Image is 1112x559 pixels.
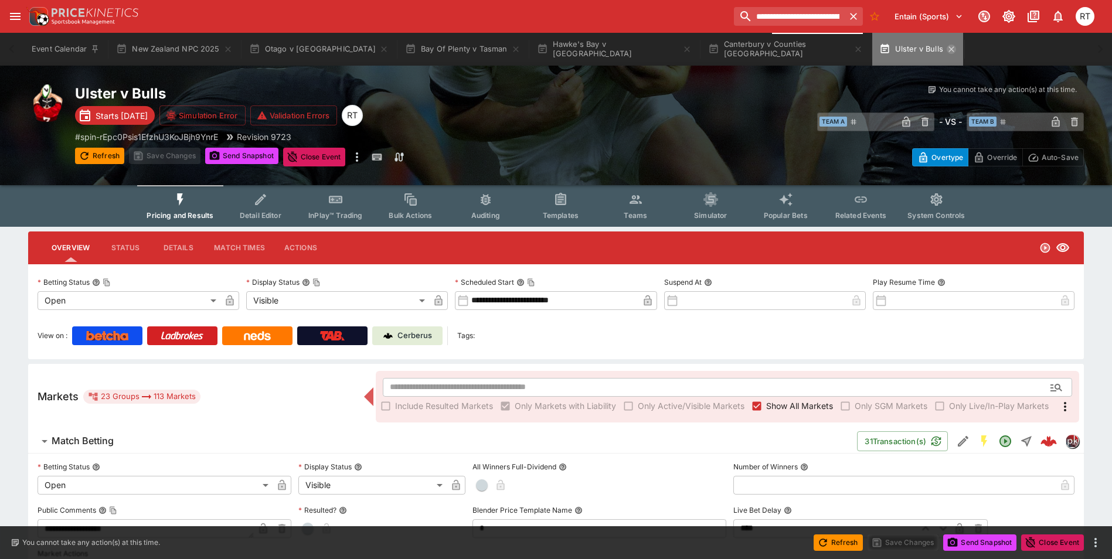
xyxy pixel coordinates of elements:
button: Hawke's Bay v [GEOGRAPHIC_DATA] [530,33,699,66]
button: Refresh [75,148,124,164]
div: Richard Tatton [342,105,363,126]
span: InPlay™ Trading [308,211,362,220]
div: Event type filters [137,185,974,227]
p: Cerberus [397,330,432,342]
button: Auto-Save [1022,148,1084,166]
div: Start From [912,148,1084,166]
button: Live Bet Delay [784,506,792,514]
button: Copy To Clipboard [109,506,117,514]
button: Public CommentsCopy To Clipboard [98,506,107,514]
button: Close Event [1021,534,1084,551]
p: Blender Price Template Name [472,505,572,515]
button: Bay Of Plenty v Tasman [398,33,528,66]
button: Event Calendar [25,33,107,66]
button: Validation Errors [250,105,338,125]
span: Only Markets with Liability [515,400,616,412]
div: Richard Tatton [1076,7,1094,26]
button: Scheduled StartCopy To Clipboard [516,278,525,287]
span: Only Active/Visible Markets [638,400,744,412]
button: SGM Enabled [974,431,995,452]
img: PriceKinetics [52,8,138,17]
span: Pricing and Results [147,211,213,220]
button: Status [99,234,152,262]
div: Visible [298,476,447,495]
button: Play Resume Time [937,278,946,287]
button: Connected to PK [974,6,995,27]
label: View on : [38,326,67,345]
span: Team B [969,117,997,127]
button: Straight [1016,431,1037,452]
p: Override [987,151,1017,163]
p: Scheduled Start [455,277,514,287]
span: Teams [624,211,647,220]
p: All Winners Full-Dividend [472,462,556,472]
button: Richard Tatton [1072,4,1098,29]
img: Ladbrokes [161,331,203,340]
div: a0275d90-a864-4196-8cb6-1ed4c4a0d7f1 [1040,433,1057,449]
span: Bulk Actions [389,211,432,220]
button: Overtype [912,148,968,166]
input: search [734,7,844,26]
a: Cerberus [372,326,443,345]
button: Open [1046,377,1067,398]
p: Betting Status [38,462,90,472]
button: New Zealand NPC 2025 [109,33,239,66]
p: Resulted? [298,505,336,515]
a: a0275d90-a864-4196-8cb6-1ed4c4a0d7f1 [1037,430,1060,453]
img: logo-cerberus--red.svg [1040,433,1057,449]
button: Match Betting [28,430,857,453]
button: Copy To Clipboard [103,278,111,287]
button: Details [152,234,205,262]
button: Canterbury v Counties [GEOGRAPHIC_DATA] [701,33,870,66]
button: Select Tenant [887,7,970,26]
span: Only Live/In-Play Markets [949,400,1049,412]
p: Display Status [298,462,352,472]
img: Sportsbook Management [52,19,115,25]
img: pricekinetics [1066,435,1079,448]
button: Copy To Clipboard [527,278,535,287]
h6: - VS - [939,115,962,128]
span: Auditing [471,211,500,220]
svg: Open [1039,242,1051,254]
img: PriceKinetics Logo [26,5,49,28]
button: All Winners Full-Dividend [559,463,567,471]
button: Send Snapshot [943,534,1016,551]
label: Tags: [457,326,475,345]
span: Team A [819,117,847,127]
p: Play Resume Time [873,277,935,287]
button: Send Snapshot [205,148,278,164]
button: Number of Winners [800,463,808,471]
div: Open [38,291,220,310]
div: Visible [246,291,429,310]
button: Blender Price Template Name [574,506,583,514]
svg: More [1058,400,1072,414]
svg: Open [998,434,1012,448]
div: pricekinetics [1065,434,1079,448]
button: Copy To Clipboard [312,278,321,287]
p: You cannot take any action(s) at this time. [22,537,160,548]
div: Open [38,476,273,495]
img: Neds [244,331,270,340]
button: Otago v [GEOGRAPHIC_DATA] [242,33,396,66]
p: Overtype [931,151,963,163]
img: TabNZ [320,331,345,340]
button: Display Status [354,463,362,471]
p: Public Comments [38,505,96,515]
span: Show All Markets [766,400,833,412]
h6: Match Betting [52,435,114,447]
button: Edit Detail [953,431,974,452]
span: Only SGM Markets [855,400,927,412]
p: You cannot take any action(s) at this time. [939,84,1077,95]
button: Documentation [1023,6,1044,27]
span: Popular Bets [764,211,808,220]
button: open drawer [5,6,26,27]
p: Copy To Clipboard [75,131,218,143]
p: Suspend At [664,277,702,287]
p: Display Status [246,277,300,287]
h2: Copy To Clipboard [75,84,580,103]
button: Notifications [1048,6,1069,27]
p: Betting Status [38,277,90,287]
img: Cerberus [383,331,393,340]
button: Betting Status [92,463,100,471]
p: Auto-Save [1042,151,1079,163]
